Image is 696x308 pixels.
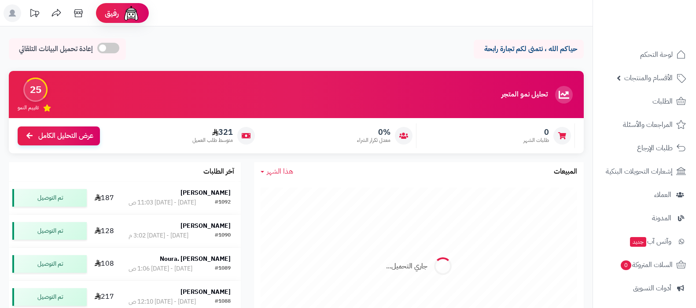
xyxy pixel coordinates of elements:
div: تم التوصيل [12,255,87,273]
div: تم التوصيل [12,189,87,207]
h3: تحليل نمو المتجر [501,91,548,99]
span: لوحة التحكم [640,48,673,61]
span: السلات المتروكة [620,259,673,271]
span: المدونة [652,212,671,224]
div: [DATE] - [DATE] 11:03 ص [129,198,196,207]
div: [DATE] - [DATE] 1:06 ص [129,264,192,273]
a: هذا الشهر [261,167,293,177]
td: 187 [90,182,118,214]
span: طلبات الإرجاع [637,142,673,154]
span: متوسط طلب العميل [192,137,233,144]
div: #1092 [215,198,231,207]
span: هذا الشهر [267,166,293,177]
span: المراجعات والأسئلة [623,119,673,131]
div: #1088 [215,297,231,306]
a: عرض التحليل الكامل [18,126,100,145]
a: المدونة [598,208,691,229]
span: إشعارات التحويلات البنكية [606,165,673,178]
strong: [PERSON_NAME] [180,188,231,197]
div: جاري التحميل... [386,261,427,271]
img: logo-2.png [636,7,688,25]
p: حياكم الله ، نتمنى لكم تجارة رابحة [480,44,577,54]
div: [DATE] - [DATE] 12:10 ص [129,297,196,306]
h3: المبيعات [554,168,577,176]
span: معدل تكرار الشراء [357,137,390,144]
span: عرض التحليل الكامل [38,131,93,141]
a: وآتس آبجديد [598,231,691,252]
span: طلبات الشهر [523,137,549,144]
div: #1090 [215,231,231,240]
span: العملاء [654,189,671,201]
a: الطلبات [598,91,691,112]
a: المراجعات والأسئلة [598,114,691,135]
div: #1089 [215,264,231,273]
div: تم التوصيل [12,222,87,240]
span: 0 [620,260,632,271]
strong: [PERSON_NAME] [180,287,231,297]
a: لوحة التحكم [598,44,691,65]
strong: Noura. [PERSON_NAME] [160,254,231,263]
a: أدوات التسويق [598,278,691,299]
span: الطلبات [652,95,673,108]
strong: [PERSON_NAME] [180,221,231,230]
span: رفيق [105,8,119,19]
span: وآتس آب [629,235,671,248]
span: 321 [192,127,233,137]
span: أدوات التسويق [633,282,671,294]
h3: آخر الطلبات [203,168,234,176]
span: 0% [357,127,390,137]
a: السلات المتروكة0 [598,254,691,275]
div: [DATE] - [DATE] 3:02 م [129,231,188,240]
span: جديد [630,237,646,247]
span: الأقسام والمنتجات [624,72,673,84]
span: إعادة تحميل البيانات التلقائي [19,44,93,54]
a: طلبات الإرجاع [598,137,691,159]
a: إشعارات التحويلات البنكية [598,161,691,182]
td: 108 [90,248,118,280]
div: تم التوصيل [12,288,87,306]
span: 0 [523,127,549,137]
a: تحديثات المنصة [23,4,45,24]
a: العملاء [598,184,691,205]
td: 128 [90,215,118,247]
span: تقييم النمو [18,104,39,111]
img: ai-face.png [122,4,140,22]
